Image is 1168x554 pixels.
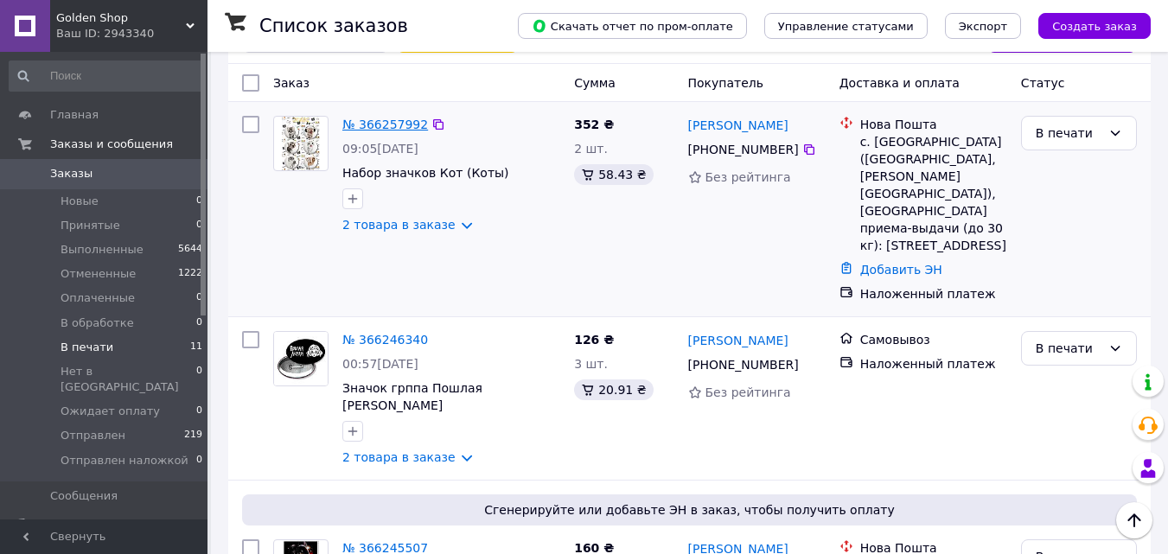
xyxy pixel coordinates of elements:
[342,381,482,412] a: Значок грппа Пошлая [PERSON_NAME]
[688,117,788,134] a: [PERSON_NAME]
[1036,124,1101,143] div: В печати
[1021,18,1151,32] a: Создать заказ
[50,137,173,152] span: Заказы и сообщения
[574,118,614,131] span: 352 ₴
[61,242,144,258] span: Выполненные
[61,266,136,282] span: Отмененные
[56,10,186,26] span: Golden Shop
[574,333,614,347] span: 126 ₴
[688,332,788,349] a: [PERSON_NAME]
[342,450,456,464] a: 2 товара в заказе
[574,142,608,156] span: 2 шт.
[685,137,802,162] div: [PHONE_NUMBER]
[342,333,428,347] a: № 366246340
[273,331,329,386] a: Фото товару
[1052,20,1137,33] span: Создать заказ
[764,13,928,39] button: Управление статусами
[196,218,202,233] span: 0
[196,404,202,419] span: 0
[532,18,733,34] span: Скачать отчет по пром-оплате
[50,488,118,504] span: Сообщения
[342,142,418,156] span: 09:05[DATE]
[959,20,1007,33] span: Экспорт
[196,453,202,468] span: 0
[190,340,202,355] span: 11
[61,428,125,443] span: Отправлен
[342,357,418,371] span: 00:57[DATE]
[196,364,202,395] span: 0
[685,353,802,377] div: [PHONE_NUMBER]
[184,428,202,443] span: 219
[1036,339,1101,358] div: В печати
[196,194,202,209] span: 0
[705,385,791,399] span: Без рейтинга
[274,332,328,385] img: Фото товару
[518,13,747,39] button: Скачать отчет по пром-оплате
[860,263,942,277] a: Добавить ЭН
[61,404,160,419] span: Ожидает оплату
[61,340,113,355] span: В печати
[196,290,202,306] span: 0
[259,16,408,36] h1: Список заказов
[56,26,207,41] div: Ваш ID: 2943340
[273,116,329,171] a: Фото товару
[50,518,148,533] span: Товары и услуги
[61,315,134,331] span: В обработке
[1038,13,1151,39] button: Создать заказ
[860,355,1007,373] div: Наложенный платеж
[705,170,791,184] span: Без рейтинга
[178,266,202,282] span: 1222
[860,331,1007,348] div: Самовывоз
[342,166,509,180] a: Набор значков Кот (Коты)
[196,315,202,331] span: 0
[178,242,202,258] span: 5644
[688,76,764,90] span: Покупатель
[860,116,1007,133] div: Нова Пошта
[61,194,99,209] span: Новые
[61,218,120,233] span: Принятые
[249,501,1130,519] span: Сгенерируйте или добавьте ЭН в заказ, чтобы получить оплату
[860,285,1007,302] div: Наложенный платеж
[574,76,616,90] span: Сумма
[1116,502,1152,538] button: Наверх
[574,379,653,400] div: 20.91 ₴
[9,60,204,92] input: Поиск
[61,290,135,306] span: Оплаченные
[342,218,456,232] a: 2 товара в заказе
[50,107,99,123] span: Главная
[61,364,196,395] span: Нет в [GEOGRAPHIC_DATA]
[945,13,1021,39] button: Экспорт
[574,164,653,185] div: 58.43 ₴
[778,20,914,33] span: Управление статусами
[839,76,960,90] span: Доставка и оплата
[50,166,93,181] span: Заказы
[860,133,1007,254] div: с. [GEOGRAPHIC_DATA] ([GEOGRAPHIC_DATA], [PERSON_NAME][GEOGRAPHIC_DATA]), [GEOGRAPHIC_DATA] прием...
[273,76,310,90] span: Заказ
[1021,76,1065,90] span: Статус
[574,357,608,371] span: 3 шт.
[61,453,188,468] span: Отправлен наложкой
[282,117,320,170] img: Фото товару
[342,118,428,131] a: № 366257992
